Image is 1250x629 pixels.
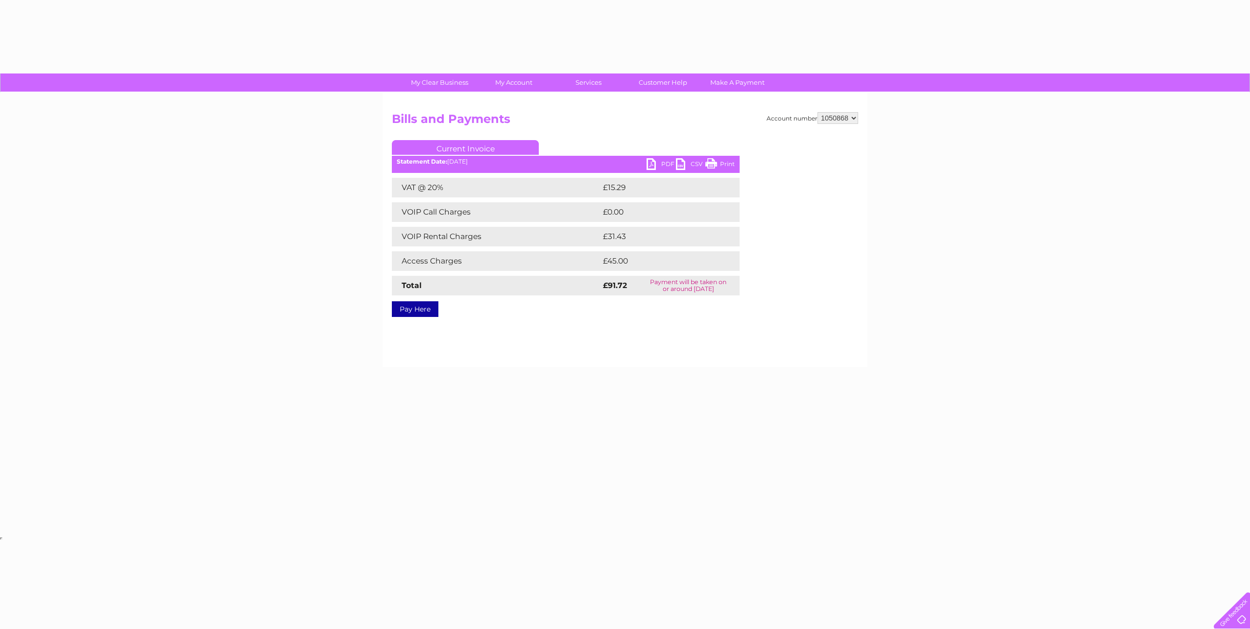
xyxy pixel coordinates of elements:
a: Customer Help [623,73,703,92]
td: £31.43 [601,227,719,246]
td: £45.00 [601,251,720,271]
a: Current Invoice [392,140,539,155]
a: Pay Here [392,301,438,317]
a: Services [548,73,629,92]
h2: Bills and Payments [392,112,858,131]
a: Make A Payment [697,73,778,92]
td: VOIP Call Charges [392,202,601,222]
a: My Clear Business [399,73,480,92]
td: Payment will be taken on or around [DATE] [637,276,740,295]
div: Account number [767,112,858,124]
strong: Total [402,281,422,290]
a: PDF [647,158,676,172]
div: [DATE] [392,158,740,165]
td: VAT @ 20% [392,178,601,197]
td: £0.00 [601,202,717,222]
a: CSV [676,158,705,172]
strong: £91.72 [603,281,627,290]
td: VOIP Rental Charges [392,227,601,246]
a: My Account [474,73,554,92]
b: Statement Date: [397,158,447,165]
a: Print [705,158,735,172]
td: Access Charges [392,251,601,271]
td: £15.29 [601,178,719,197]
